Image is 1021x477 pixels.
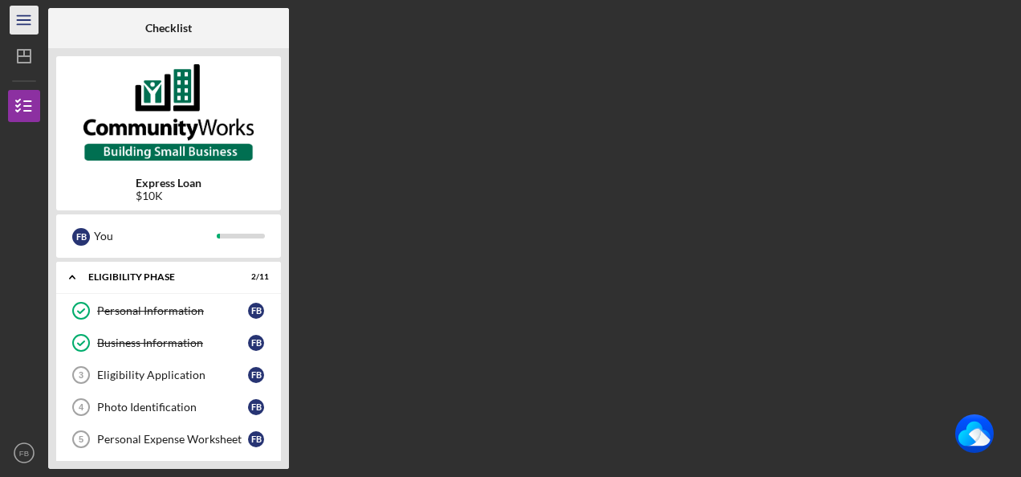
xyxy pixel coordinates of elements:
[248,367,264,383] div: F B
[248,399,264,415] div: F B
[64,295,273,327] a: Personal InformationFB
[79,370,83,380] tspan: 3
[136,177,201,190] b: Express Loan
[64,327,273,359] a: Business InformationFB
[79,402,84,412] tspan: 4
[97,401,248,414] div: Photo Identification
[248,335,264,351] div: F B
[88,272,229,282] div: Eligibility Phase
[64,391,273,423] a: 4Photo IdentificationFB
[97,304,248,317] div: Personal Information
[248,431,264,447] div: F B
[56,64,281,161] img: Product logo
[8,437,40,469] button: FB
[97,433,248,446] div: Personal Expense Worksheet
[248,303,264,319] div: F B
[64,423,273,455] a: 5Personal Expense WorksheetFB
[19,449,29,458] text: FB
[97,336,248,349] div: Business Information
[136,190,201,202] div: $10K
[79,434,83,444] tspan: 5
[64,359,273,391] a: 3Eligibility ApplicationFB
[145,22,192,35] b: Checklist
[94,222,217,250] div: You
[97,369,248,381] div: Eligibility Application
[72,228,90,246] div: F B
[240,272,269,282] div: 2 / 11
